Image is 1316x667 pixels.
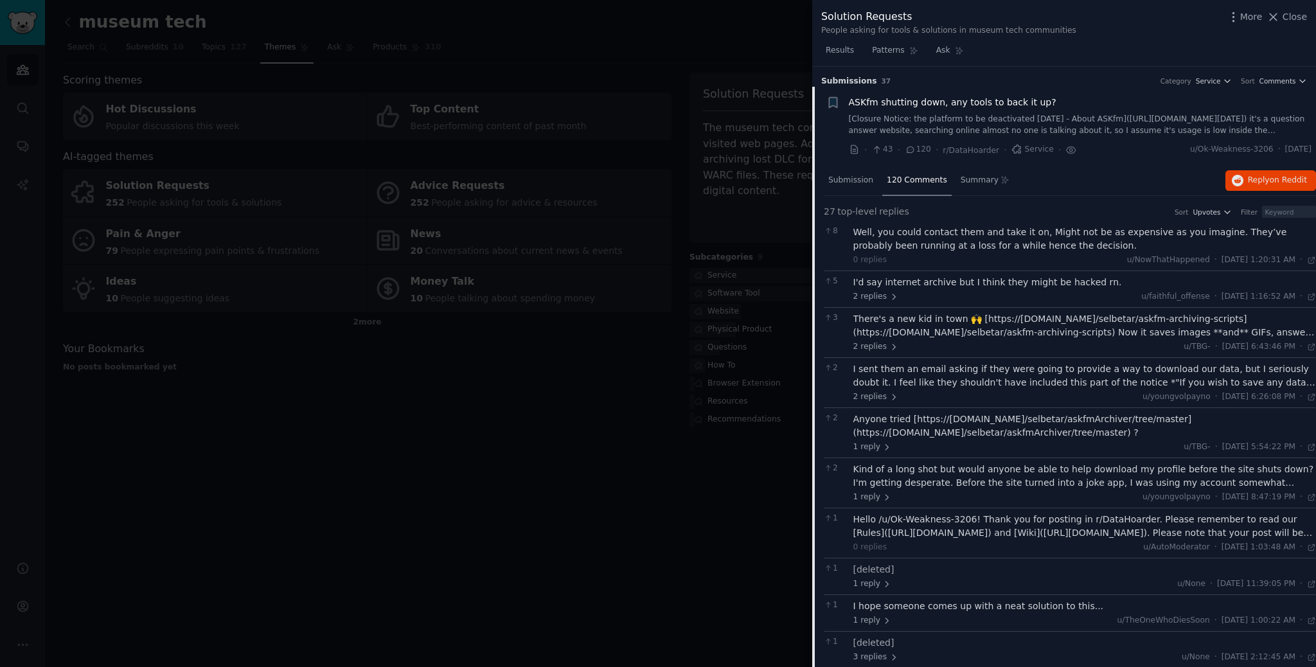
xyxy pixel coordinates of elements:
[1225,170,1316,191] button: Replyon Reddit
[853,391,898,403] span: 2 replies
[936,45,950,57] span: Ask
[1214,254,1217,266] span: ·
[887,175,947,186] span: 120 Comments
[1117,616,1210,625] span: u/TheOneWhoDiesSoon
[1222,291,1295,303] span: [DATE] 1:16:52 AM
[1222,615,1295,627] span: [DATE] 1:00:22 AM
[821,9,1076,25] div: Solution Requests
[853,615,892,627] span: 1 reply
[1300,291,1303,303] span: ·
[872,45,904,57] span: Patterns
[1222,254,1295,266] span: [DATE] 1:20:31 AM
[824,600,846,611] span: 1
[1193,208,1232,217] button: Upvotes
[853,291,898,303] span: 2 replies
[849,114,1312,136] a: [Closure Notice: the platform to be deactivated [DATE] - About ASKfm]([URL][DOMAIN_NAME][DATE]) i...
[1214,615,1217,627] span: ·
[849,96,1056,109] a: ASKfm shutting down, any tools to back it up?
[828,175,873,186] span: Submission
[1215,492,1218,503] span: ·
[1184,342,1210,351] span: u/TBG-
[961,175,999,186] span: Summary
[1278,144,1281,156] span: ·
[1222,341,1295,353] span: [DATE] 6:43:46 PM
[824,463,846,474] span: 2
[1270,175,1307,184] span: on Reddit
[821,25,1076,37] div: People asking for tools & solutions in museum tech communities
[1004,143,1006,157] span: ·
[824,362,846,374] span: 2
[853,341,898,353] span: 2 replies
[879,205,909,218] span: replies
[943,146,999,155] span: r/DataHoarder
[824,312,846,324] span: 3
[1300,492,1303,503] span: ·
[1262,206,1316,218] input: Keyword
[1196,76,1232,85] button: Service
[1175,208,1189,217] div: Sort
[1222,652,1295,663] span: [DATE] 2:12:45 AM
[826,45,854,57] span: Results
[1058,143,1061,157] span: ·
[1222,441,1295,453] span: [DATE] 5:54:22 PM
[1300,441,1303,453] span: ·
[1127,255,1210,264] span: u/NowThatHappened
[1215,341,1218,353] span: ·
[1214,542,1217,553] span: ·
[853,652,898,663] span: 3 replies
[853,441,892,453] span: 1 reply
[1300,542,1303,553] span: ·
[1177,579,1205,588] span: u/None
[1300,615,1303,627] span: ·
[1214,652,1217,663] span: ·
[824,636,846,648] span: 1
[824,205,835,218] span: 27
[1240,10,1263,24] span: More
[1190,144,1274,156] span: u/Ok-Weakness-3206
[824,276,846,287] span: 5
[905,144,931,156] span: 120
[882,77,891,85] span: 37
[1283,10,1307,24] span: Close
[824,563,846,574] span: 1
[1222,542,1295,553] span: [DATE] 1:03:48 AM
[898,143,900,157] span: ·
[1300,341,1303,353] span: ·
[853,578,892,590] span: 1 reply
[932,40,968,67] a: Ask
[1267,10,1307,24] button: Close
[1259,76,1296,85] span: Comments
[1143,492,1211,501] span: u/youngvolpayno
[837,205,876,218] span: top-level
[853,492,892,503] span: 1 reply
[1196,76,1221,85] span: Service
[1222,492,1295,503] span: [DATE] 8:47:19 PM
[821,76,877,87] span: Submission s
[1215,441,1218,453] span: ·
[1227,10,1263,24] button: More
[1215,391,1218,403] span: ·
[1143,392,1211,401] span: u/youngvolpayno
[1241,208,1258,217] div: Filter
[1193,208,1220,217] span: Upvotes
[1300,391,1303,403] span: ·
[1241,76,1255,85] div: Sort
[1011,144,1054,156] span: Service
[1285,144,1312,156] span: [DATE]
[1184,442,1210,451] span: u/TBG-
[867,40,922,67] a: Patterns
[1141,292,1209,301] span: u/faithful_offense
[1222,391,1295,403] span: [DATE] 6:26:08 PM
[871,144,893,156] span: 43
[1210,578,1213,590] span: ·
[1300,254,1303,266] span: ·
[864,143,867,157] span: ·
[1300,652,1303,663] span: ·
[824,226,846,237] span: 8
[1143,542,1210,551] span: u/AutoModerator
[821,40,858,67] a: Results
[824,513,846,524] span: 1
[1248,175,1307,186] span: Reply
[1300,578,1303,590] span: ·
